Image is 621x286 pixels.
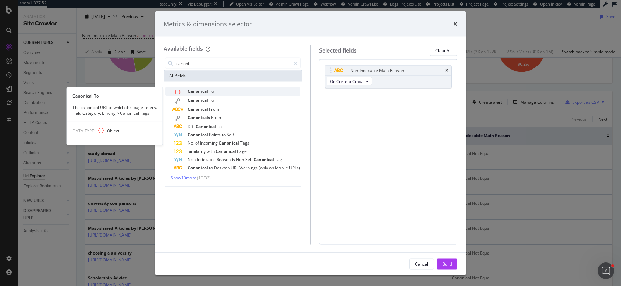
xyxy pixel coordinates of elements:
[254,157,275,163] span: Canonical
[209,132,222,138] span: Points
[222,132,227,138] span: to
[350,67,404,74] div: Non-Indexable Main Reason
[188,88,209,94] span: Canonical
[209,106,219,112] span: From
[237,148,247,154] span: Page
[598,262,614,279] iframe: Intercom live chat
[236,157,254,163] span: Non-Self
[209,165,214,171] span: to
[239,165,259,171] span: Warnings
[227,132,234,138] span: Self
[409,258,434,269] button: Cancel
[188,114,211,120] span: Canonicals
[195,140,200,146] span: of
[155,11,466,275] div: modal
[319,46,357,54] div: Selected fields
[327,77,372,85] button: On Current Crawl
[217,157,232,163] span: Reason
[442,261,452,267] div: Build
[188,132,209,138] span: Canonical
[437,258,457,269] button: Build
[275,165,289,171] span: Mobile
[430,45,457,56] button: Clear All
[164,71,302,82] div: All fields
[211,114,221,120] span: From
[67,104,163,116] div: The canonical URL to which this page refers. Field Category: Linking > Canonical Tags
[196,123,217,129] span: Canonical
[259,165,269,171] span: (only
[289,165,300,171] span: URLs)
[240,140,249,146] span: Tags
[445,68,448,73] div: times
[176,58,290,68] input: Search by field name
[188,140,195,146] span: No.
[200,140,219,146] span: Incoming
[231,165,239,171] span: URL
[216,148,237,154] span: Canonical
[164,19,252,28] div: Metrics & dimensions selector
[188,123,196,129] span: Diff
[232,157,236,163] span: is
[188,157,217,163] span: Non-Indexable
[188,106,209,112] span: Canonical
[197,175,211,181] span: ( 10 / 32 )
[188,97,209,103] span: Canonical
[214,165,231,171] span: Desktop
[207,148,216,154] span: with
[330,78,363,84] span: On Current Crawl
[219,140,240,146] span: Canonical
[325,65,452,89] div: Non-Indexable Main ReasontimesOn Current Crawl
[164,45,203,53] div: Available fields
[269,165,275,171] span: on
[188,165,209,171] span: Canonical
[415,261,428,267] div: Cancel
[67,93,163,99] div: Canonical To
[275,157,282,163] span: Tag
[171,175,196,181] span: Show 10 more
[209,88,214,94] span: To
[453,19,457,28] div: times
[435,47,452,53] div: Clear All
[217,123,222,129] span: To
[209,97,214,103] span: To
[188,148,207,154] span: Similarity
